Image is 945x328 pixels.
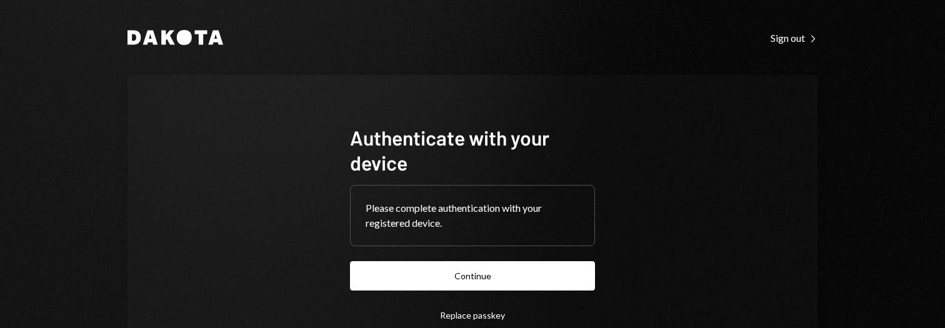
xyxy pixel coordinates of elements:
[350,125,595,175] h1: Authenticate with your device
[771,32,817,44] div: Sign out
[366,201,579,231] div: Please complete authentication with your registered device.
[771,31,817,44] a: Sign out
[350,261,595,291] button: Continue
